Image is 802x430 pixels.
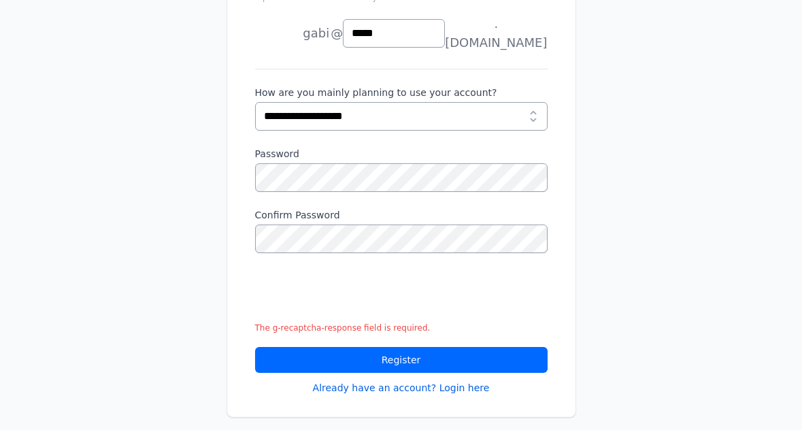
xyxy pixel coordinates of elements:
[255,269,462,322] iframe: reCAPTCHA
[255,347,548,373] button: Register
[255,86,548,99] label: How are you mainly planning to use your account?
[313,381,490,395] a: Already have an account? Login here
[445,14,547,52] span: .[DOMAIN_NAME]
[255,20,330,47] li: gabi
[255,147,548,161] label: Password
[255,322,548,333] div: The g-recaptcha-response field is required.
[255,208,548,222] label: Confirm Password
[331,24,343,43] span: @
